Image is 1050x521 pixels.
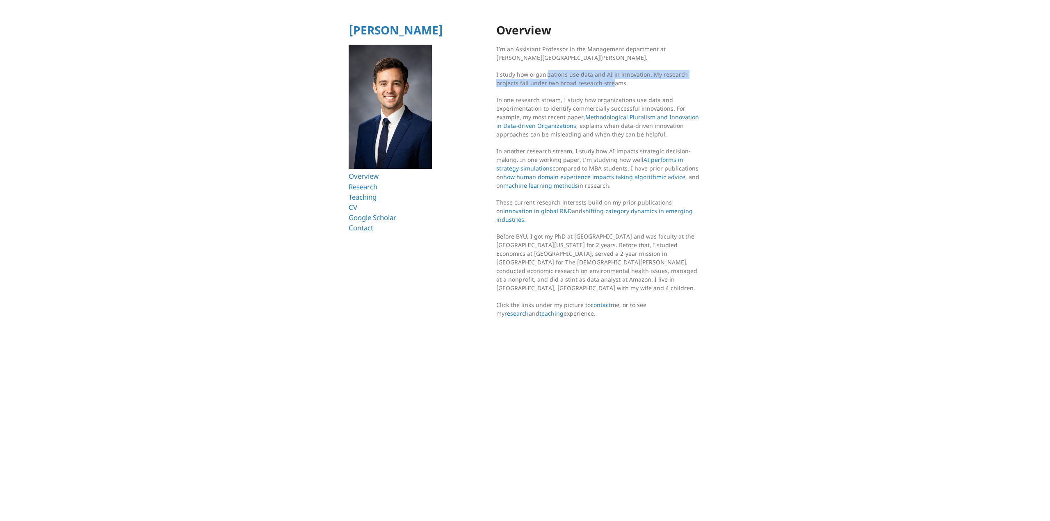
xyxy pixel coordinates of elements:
a: [PERSON_NAME] [349,22,443,38]
p: I study how organizations use data and AI in innovation. My research projects fall under two broa... [496,70,701,87]
a: how human domain experience impacts taking algorithmic advice [503,173,685,181]
p: I’m an Assistant Professor in the Management department at [PERSON_NAME][GEOGRAPHIC_DATA][PERSON_... [496,45,701,62]
p: Before BYU, I got my PhD at [GEOGRAPHIC_DATA] and was faculty at the [GEOGRAPHIC_DATA][US_STATE] ... [496,232,701,292]
a: machine learning methods [503,182,578,189]
a: AI performs in strategy simulations [496,156,683,172]
p: In another research stream, I study how AI impacts strategic decision-making. In one working pape... [496,147,701,190]
a: research [504,309,529,317]
p: These current research interests build on my prior publications on and . [496,198,701,224]
a: shifting category dynamics in emerging industries [496,207,693,223]
a: teaching [539,309,564,317]
p: Click the links under my picture to me, or to see my and experience. [496,300,701,318]
h1: Overview [496,24,701,36]
a: contact [591,301,611,309]
p: In one research stream, I study how organizations use data and experimentation to identify commer... [496,96,701,139]
a: CV [349,202,357,212]
a: Google Scholar [349,213,396,222]
a: innovation in global R&D [503,207,572,215]
a: Teaching [349,192,377,202]
a: Contact [349,223,373,232]
a: Research [349,182,377,191]
img: Ryan T Allen HBS [349,45,432,169]
a: Methodological Pluralism and Innovation in Data-driven Organizations [496,113,699,130]
a: Overview [349,171,379,181]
